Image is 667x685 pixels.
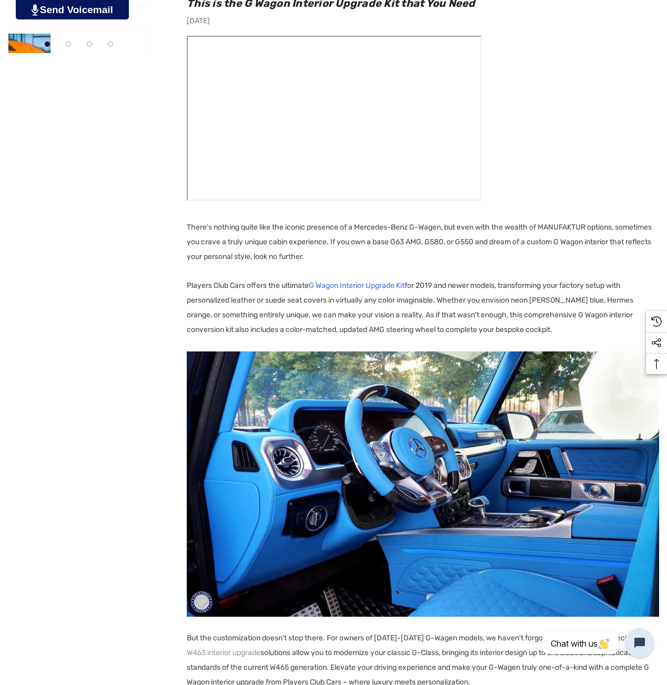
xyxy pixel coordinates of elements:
[87,41,92,47] button: Go to slide 3 of 4
[66,41,71,47] button: Go to slide 2 of 4
[651,316,662,327] svg: Recently Viewed
[187,646,260,660] a: W463 interior upgrade
[651,338,662,348] svg: Social Media
[8,34,50,76] img: Lamborghini Murcielago LP 670-4 Carbon Fiber Front Bumper
[108,41,113,47] button: Go to slide 4 of 4
[32,4,38,16] img: PjwhLS0gR2VuZXJhdG9yOiBHcmF2aXQuaW8gLS0+PHN2ZyB4bWxucz0iaHR0cDovL3d3dy53My5vcmcvMjAwMC9zdmciIHhtb...
[309,278,405,293] a: G Wagon Interior Upgrade Kit
[187,14,659,28] p: [DATE]
[187,351,659,617] img: Custom G Wagon Interior Kit by Players Club Cars
[45,41,50,47] button: Go to slide 1 of 4, active
[187,278,659,337] p: Players Club Cars offers the ultimate for 2019 and newer models, transforming your factory setup ...
[646,359,667,369] svg: Top
[187,220,659,264] p: There's nothing quite like the iconic presence of a Mercedes-Benz G-Wagen, but even with the weal...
